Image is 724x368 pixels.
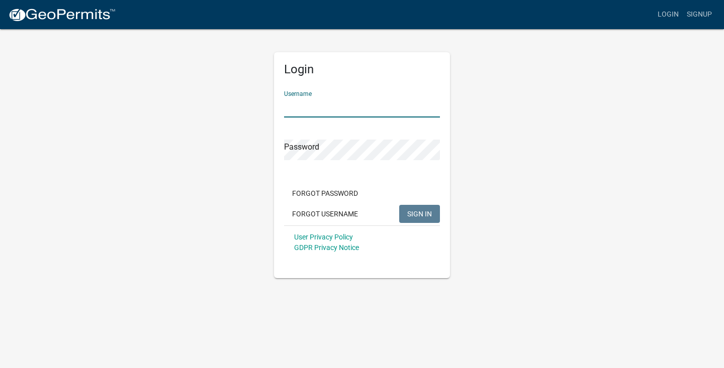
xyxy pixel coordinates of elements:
[407,209,432,217] span: SIGN IN
[683,5,716,24] a: Signup
[284,205,366,223] button: Forgot Username
[294,243,359,252] a: GDPR Privacy Notice
[284,62,440,77] h5: Login
[294,233,353,241] a: User Privacy Policy
[654,5,683,24] a: Login
[399,205,440,223] button: SIGN IN
[284,184,366,202] button: Forgot Password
